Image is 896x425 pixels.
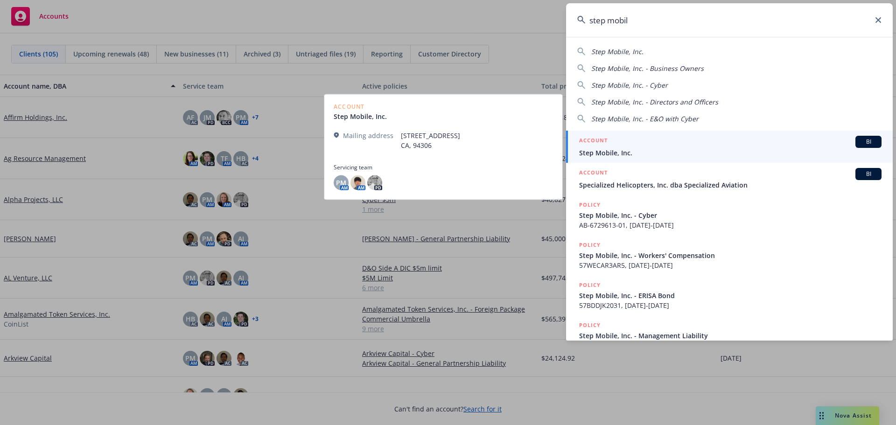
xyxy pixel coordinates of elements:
span: 57WECAR3AR5, [DATE]-[DATE] [579,260,882,270]
span: Step Mobile, Inc. - Business Owners [591,64,704,73]
span: Step Mobile, Inc. - Management Liability [579,331,882,341]
span: 57BDDJK2031, [DATE]-[DATE] [579,300,882,310]
span: Step Mobile, Inc. - Workers' Compensation [579,251,882,260]
span: Specialized Helicopters, Inc. dba Specialized Aviation [579,180,882,190]
a: POLICYStep Mobile, Inc. - ERISA Bond57BDDJK2031, [DATE]-[DATE] [566,275,893,315]
span: BI [859,170,878,178]
h5: POLICY [579,240,601,250]
h5: ACCOUNT [579,168,608,179]
input: Search... [566,3,893,37]
span: Step Mobile, Inc. - E&O with Cyber [591,114,699,123]
h5: POLICY [579,200,601,209]
h5: ACCOUNT [579,136,608,147]
a: ACCOUNTBIStep Mobile, Inc. [566,131,893,163]
a: POLICYStep Mobile, Inc. - Management Liability [566,315,893,355]
span: Step Mobile, Inc. - Directors and Officers [591,98,718,106]
h5: POLICY [579,320,601,330]
span: Step Mobile, Inc. - Cyber [591,81,668,90]
a: ACCOUNTBISpecialized Helicopters, Inc. dba Specialized Aviation [566,163,893,195]
span: BI [859,138,878,146]
span: AB-6729613-01, [DATE]-[DATE] [579,220,882,230]
a: POLICYStep Mobile, Inc. - CyberAB-6729613-01, [DATE]-[DATE] [566,195,893,235]
span: Step Mobile, Inc. - ERISA Bond [579,291,882,300]
span: Step Mobile, Inc. - Cyber [579,210,882,220]
a: POLICYStep Mobile, Inc. - Workers' Compensation57WECAR3AR5, [DATE]-[DATE] [566,235,893,275]
span: Step Mobile, Inc. [579,148,882,158]
h5: POLICY [579,280,601,290]
span: Step Mobile, Inc. [591,47,644,56]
